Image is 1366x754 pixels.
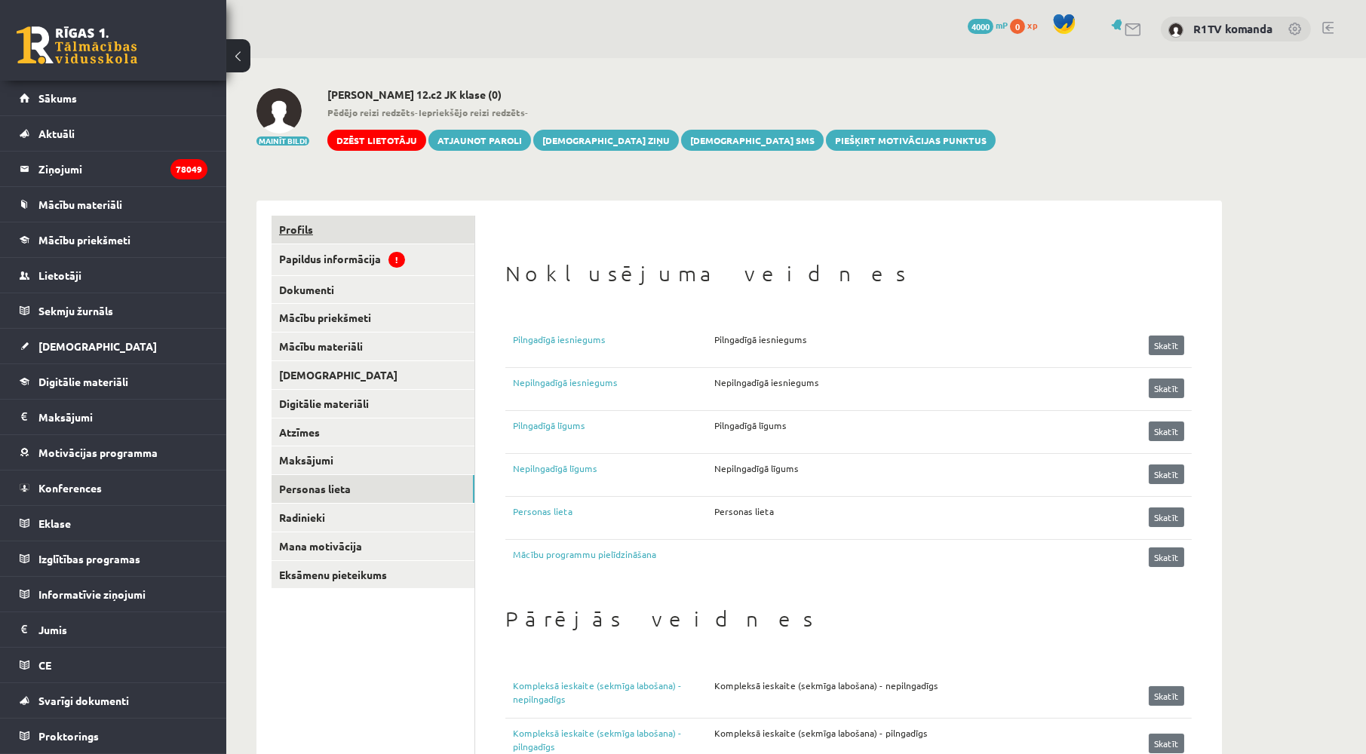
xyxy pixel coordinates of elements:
a: Digitālie materiāli [20,364,207,399]
a: Eksāmenu pieteikums [272,561,474,589]
i: 78049 [170,159,207,179]
a: Ziņojumi78049 [20,152,207,186]
a: [DEMOGRAPHIC_DATA] [272,361,474,389]
img: R1TV komanda [1168,23,1183,38]
p: Nepilngadīgā iesniegums [714,375,819,389]
span: Informatīvie ziņojumi [38,587,146,601]
p: Kompleksā ieskaite (sekmīga labošana) - pilngadīgs [714,726,928,740]
a: Pilngadīgā iesniegums [513,333,714,355]
a: Skatīt [1149,734,1184,753]
a: Kompleksā ieskaite (sekmīga labošana) - nepilngadīgs [513,679,714,706]
p: Pilngadīgā līgums [714,418,787,432]
a: Atzīmes [272,418,474,446]
a: Nepilngadīgā iesniegums [513,375,714,398]
a: Svarīgi dokumenti [20,683,207,718]
a: Papildus informācija! [272,244,474,275]
a: Mācību materiāli [272,333,474,360]
a: Sākums [20,81,207,115]
p: Nepilngadīgā līgums [714,461,799,475]
a: Skatīt [1149,379,1184,398]
a: Personas lieta [272,475,474,503]
a: Rīgas 1. Tālmācības vidusskola [17,26,137,64]
a: Mācību materiāli [20,187,207,222]
a: CE [20,648,207,682]
a: Skatīt [1149,464,1184,484]
a: Eklase [20,506,207,541]
span: Eklase [38,516,71,530]
span: Mācību priekšmeti [38,233,130,247]
a: Informatīvie ziņojumi [20,577,207,611]
p: Pilngadīgā iesniegums [714,333,807,346]
a: Sekmju žurnāls [20,293,207,328]
p: Kompleksā ieskaite (sekmīga labošana) - nepilngadīgs [714,679,938,692]
a: Maksājumi [20,400,207,434]
span: ! [388,252,405,268]
span: 4000 [968,19,993,34]
a: Atjaunot paroli [428,130,531,151]
a: Motivācijas programma [20,435,207,470]
p: Personas lieta [714,504,774,518]
h2: [PERSON_NAME] 12.c2 JK klase (0) [327,88,996,101]
span: Svarīgi dokumenti [38,694,129,707]
a: Pilngadīgā līgums [513,418,714,441]
a: 4000 mP [968,19,1008,31]
a: [DEMOGRAPHIC_DATA] ziņu [533,130,679,151]
a: Maksājumi [272,446,474,474]
a: Piešķirt motivācijas punktus [826,130,996,151]
span: mP [996,19,1008,31]
span: Digitālie materiāli [38,375,128,388]
span: Mācību materiāli [38,198,122,211]
span: Sākums [38,91,77,105]
a: Skatīt [1149,686,1184,706]
a: Dokumenti [272,276,474,304]
a: Personas lieta [513,504,714,527]
legend: Maksājumi [38,400,207,434]
span: - - [327,106,996,119]
a: Skatīt [1149,421,1184,441]
a: Proktorings [20,719,207,753]
span: [DEMOGRAPHIC_DATA] [38,339,157,353]
span: Lietotāji [38,268,81,282]
a: Lietotāji [20,258,207,293]
a: [DEMOGRAPHIC_DATA] SMS [681,130,824,151]
a: R1TV komanda [1193,21,1272,36]
a: Nepilngadīgā līgums [513,461,714,484]
span: Konferences [38,481,102,495]
a: Izglītības programas [20,541,207,576]
a: Jumis [20,612,207,647]
a: Mācību priekšmeti [20,222,207,257]
a: Digitālie materiāli [272,390,474,418]
span: Sekmju žurnāls [38,304,113,317]
a: Mācību priekšmeti [272,304,474,332]
span: Aktuāli [38,127,75,140]
a: Aktuāli [20,116,207,151]
a: [DEMOGRAPHIC_DATA] [20,329,207,363]
img: Levans Lemanosovs [256,88,302,133]
span: Izglītības programas [38,552,140,565]
a: Radinieki [272,504,474,532]
a: 0 xp [1010,19,1045,31]
a: Mācību programmu pielīdzināšana [513,547,656,567]
a: Mana motivācija [272,532,474,560]
span: Proktorings [38,729,99,743]
button: Mainīt bildi [256,136,309,146]
a: Konferences [20,470,207,505]
span: Motivācijas programma [38,446,158,459]
a: Skatīt [1149,336,1184,355]
h1: Noklusējuma veidnes [505,261,1192,287]
b: Pēdējo reizi redzēts [327,106,415,118]
legend: Ziņojumi [38,152,207,186]
a: Skatīt [1149,507,1184,527]
b: Iepriekšējo reizi redzēts [419,106,525,118]
span: 0 [1010,19,1025,34]
a: Profils [272,216,474,244]
a: Kompleksā ieskaite (sekmīga labošana) - pilngadīgs [513,726,714,753]
span: CE [38,658,51,672]
a: Skatīt [1149,547,1184,567]
a: Dzēst lietotāju [327,130,426,151]
span: xp [1027,19,1037,31]
h1: Pārējās veidnes [505,606,1192,632]
span: Jumis [38,623,67,636]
